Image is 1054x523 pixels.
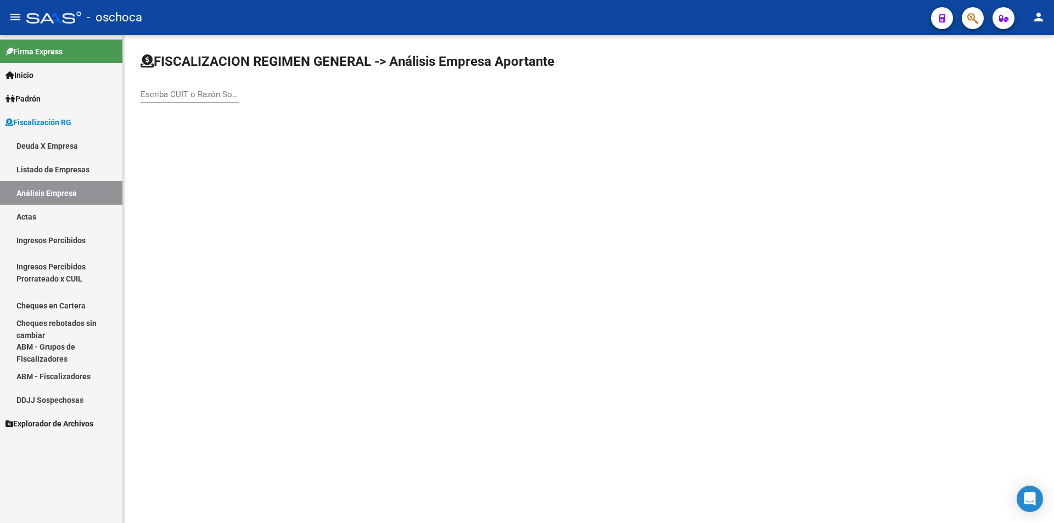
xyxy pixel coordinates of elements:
[1017,486,1043,512] div: Open Intercom Messenger
[5,46,63,58] span: Firma Express
[141,53,554,70] h1: FISCALIZACION REGIMEN GENERAL -> Análisis Empresa Aportante
[5,69,33,81] span: Inicio
[5,93,41,105] span: Padrón
[9,10,22,24] mat-icon: menu
[1032,10,1045,24] mat-icon: person
[5,418,93,430] span: Explorador de Archivos
[5,116,71,128] span: Fiscalización RG
[87,5,142,30] span: - oschoca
